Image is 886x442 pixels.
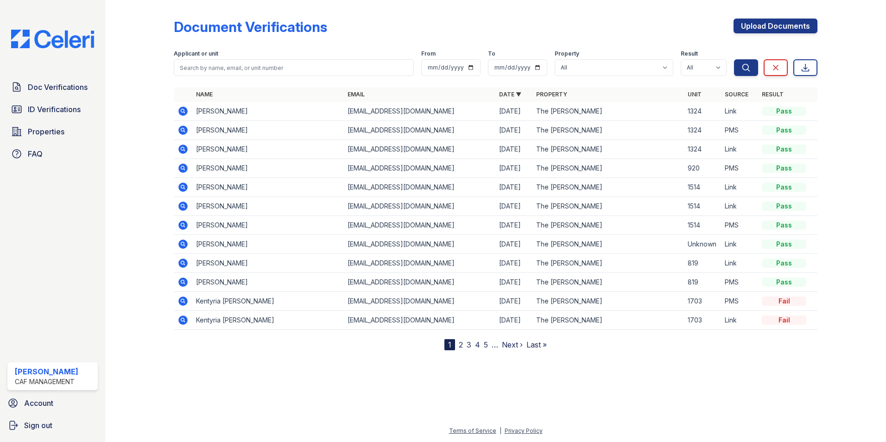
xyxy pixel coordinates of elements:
div: Pass [762,107,806,116]
td: 1514 [684,197,721,216]
td: [DATE] [495,197,532,216]
td: 1703 [684,292,721,311]
td: [DATE] [495,102,532,121]
div: Pass [762,202,806,211]
td: [EMAIL_ADDRESS][DOMAIN_NAME] [344,121,495,140]
a: Last » [526,340,547,349]
span: FAQ [28,148,43,159]
a: Property [536,91,567,98]
td: The [PERSON_NAME] [532,159,684,178]
div: Pass [762,145,806,154]
div: | [500,427,501,434]
td: [EMAIL_ADDRESS][DOMAIN_NAME] [344,197,495,216]
a: Result [762,91,784,98]
td: The [PERSON_NAME] [532,273,684,292]
a: Unit [688,91,702,98]
td: [PERSON_NAME] [192,102,344,121]
td: [DATE] [495,140,532,159]
td: [DATE] [495,216,532,235]
td: [DATE] [495,292,532,311]
div: Pass [762,164,806,173]
a: Source [725,91,748,98]
td: [DATE] [495,159,532,178]
td: 1324 [684,121,721,140]
span: … [492,339,498,350]
td: [DATE] [495,311,532,330]
td: [DATE] [495,254,532,273]
td: The [PERSON_NAME] [532,102,684,121]
td: The [PERSON_NAME] [532,197,684,216]
td: Link [721,254,758,273]
td: [DATE] [495,121,532,140]
a: Next › [502,340,523,349]
td: [EMAIL_ADDRESS][DOMAIN_NAME] [344,292,495,311]
td: [DATE] [495,235,532,254]
td: 819 [684,273,721,292]
span: Doc Verifications [28,82,88,93]
td: Link [721,311,758,330]
span: Properties [28,126,64,137]
td: [PERSON_NAME] [192,140,344,159]
span: Account [24,398,53,409]
a: Sign out [4,416,101,435]
td: PMS [721,121,758,140]
div: Fail [762,297,806,306]
td: [EMAIL_ADDRESS][DOMAIN_NAME] [344,235,495,254]
td: [EMAIL_ADDRESS][DOMAIN_NAME] [344,216,495,235]
div: Pass [762,278,806,287]
td: Kentyria [PERSON_NAME] [192,292,344,311]
td: [DATE] [495,273,532,292]
td: Link [721,197,758,216]
td: [PERSON_NAME] [192,235,344,254]
td: 1703 [684,311,721,330]
div: Document Verifications [174,19,327,35]
td: Link [721,235,758,254]
td: Unknown [684,235,721,254]
td: [EMAIL_ADDRESS][DOMAIN_NAME] [344,254,495,273]
a: 5 [484,340,488,349]
td: [PERSON_NAME] [192,273,344,292]
td: PMS [721,292,758,311]
label: From [421,50,436,57]
td: The [PERSON_NAME] [532,178,684,197]
img: CE_Logo_Blue-a8612792a0a2168367f1c8372b55b34899dd931a85d93a1a3d3e32e68fde9ad4.png [4,30,101,48]
a: ID Verifications [7,100,98,119]
td: Link [721,102,758,121]
td: [EMAIL_ADDRESS][DOMAIN_NAME] [344,178,495,197]
a: Properties [7,122,98,141]
td: 819 [684,254,721,273]
td: The [PERSON_NAME] [532,121,684,140]
td: PMS [721,159,758,178]
a: 3 [467,340,471,349]
a: 4 [475,340,480,349]
td: [EMAIL_ADDRESS][DOMAIN_NAME] [344,311,495,330]
td: The [PERSON_NAME] [532,216,684,235]
td: 1514 [684,216,721,235]
td: Link [721,178,758,197]
td: [PERSON_NAME] [192,178,344,197]
div: Pass [762,221,806,230]
td: [PERSON_NAME] [192,121,344,140]
td: [PERSON_NAME] [192,159,344,178]
div: 1 [444,339,455,350]
label: Result [681,50,698,57]
div: Pass [762,240,806,249]
td: 1324 [684,140,721,159]
a: Date ▼ [499,91,521,98]
div: CAF Management [15,377,78,386]
a: Privacy Policy [505,427,543,434]
span: ID Verifications [28,104,81,115]
td: [PERSON_NAME] [192,216,344,235]
td: [EMAIL_ADDRESS][DOMAIN_NAME] [344,273,495,292]
label: Applicant or unit [174,50,218,57]
td: [PERSON_NAME] [192,254,344,273]
td: Link [721,140,758,159]
a: Name [196,91,213,98]
td: PMS [721,273,758,292]
td: The [PERSON_NAME] [532,235,684,254]
td: The [PERSON_NAME] [532,311,684,330]
td: [DATE] [495,178,532,197]
td: 1514 [684,178,721,197]
td: [PERSON_NAME] [192,197,344,216]
a: Upload Documents [734,19,817,33]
